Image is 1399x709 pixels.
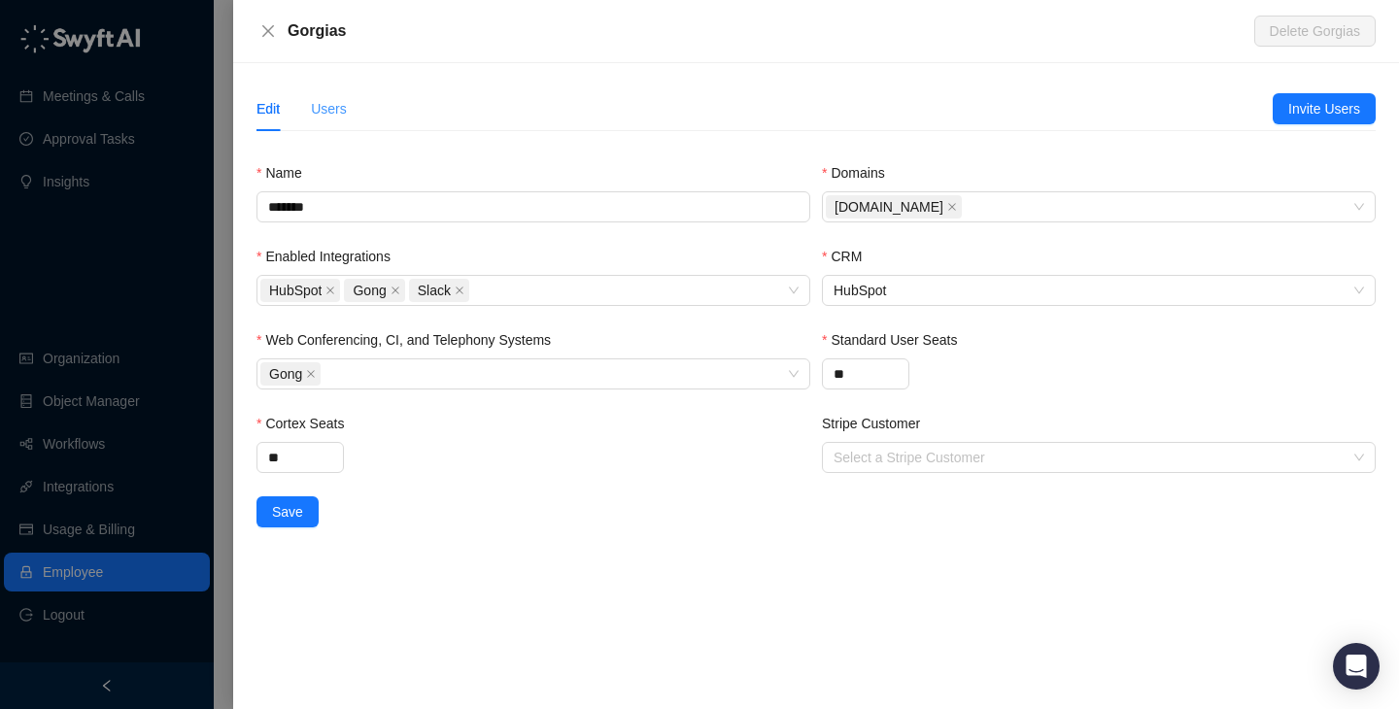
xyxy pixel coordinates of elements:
label: Cortex Seats [256,413,358,434]
label: Enabled Integrations [256,246,404,267]
span: Gong [260,362,321,386]
span: close [391,286,400,295]
span: close [947,202,957,212]
span: [DOMAIN_NAME] [835,196,943,218]
label: Domains [822,162,899,184]
span: HubSpot [834,276,1364,305]
span: close [260,23,276,39]
span: Invite Users [1288,98,1360,119]
button: Invite Users [1273,93,1376,124]
span: Slack [409,279,469,302]
label: Web Conferencing, CI, and Telephony Systems [256,329,564,351]
span: Save [272,501,303,523]
span: Gong [344,279,404,302]
label: Name [256,162,316,184]
input: Name [256,191,810,222]
span: Gong [269,363,302,385]
input: Standard User Seats [823,359,908,388]
span: gorgias.com [826,195,962,219]
span: Gong [353,280,386,301]
button: Save [256,496,319,527]
label: CRM [822,246,875,267]
div: Open Intercom Messenger [1333,643,1380,690]
div: Edit [256,98,280,119]
input: Stripe Customer [834,443,1352,472]
span: close [325,286,335,295]
span: close [306,369,316,379]
label: Standard User Seats [822,329,971,351]
input: Cortex Seats [257,443,343,472]
div: Users [311,98,347,119]
span: close [455,286,464,295]
button: Close [256,19,280,43]
input: Web Conferencing, CI, and Telephony Systems [324,367,328,382]
div: Gorgias [288,19,1254,43]
button: Delete Gorgias [1254,16,1376,47]
input: Enabled Integrations [473,284,477,298]
span: HubSpot [260,279,340,302]
label: Stripe Customer [822,413,934,434]
span: HubSpot [269,280,322,301]
span: Slack [418,280,451,301]
input: Domains [966,200,970,215]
